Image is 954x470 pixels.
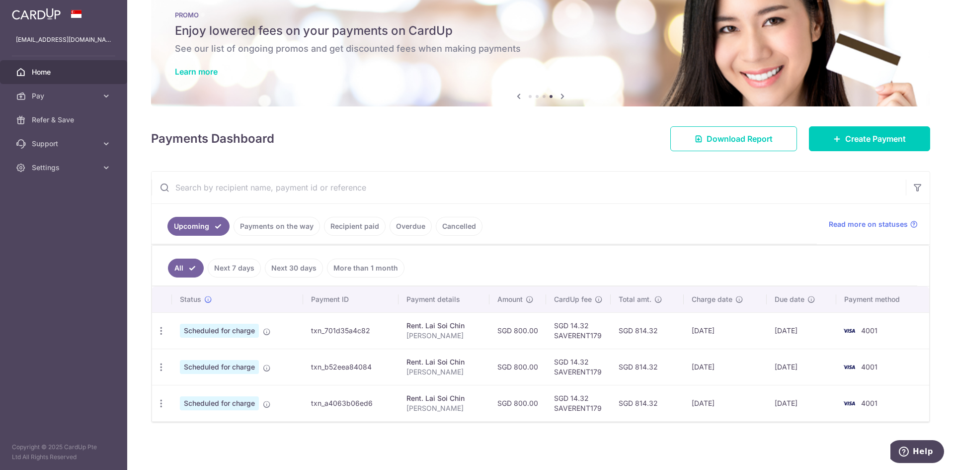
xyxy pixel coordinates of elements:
[32,67,97,77] span: Home
[670,126,797,151] a: Download Report
[208,259,261,278] a: Next 7 days
[611,312,684,349] td: SGD 814.32
[829,219,918,229] a: Read more on statuses
[16,35,111,45] p: [EMAIL_ADDRESS][DOMAIN_NAME]
[611,349,684,385] td: SGD 814.32
[180,360,259,374] span: Scheduled for charge
[324,217,386,236] a: Recipient paid
[619,294,651,304] span: Total amt.
[497,294,523,304] span: Amount
[180,324,259,338] span: Scheduled for charge
[546,312,611,349] td: SGD 14.32 SAVERENT179
[406,321,481,331] div: Rent. Lai Soi Chin
[12,8,61,20] img: CardUp
[303,349,398,385] td: txn_b52eea84084
[234,217,320,236] a: Payments on the way
[775,294,804,304] span: Due date
[839,325,859,337] img: Bank Card
[175,67,218,77] a: Learn more
[489,349,546,385] td: SGD 800.00
[406,367,481,377] p: [PERSON_NAME]
[684,349,767,385] td: [DATE]
[180,294,201,304] span: Status
[684,312,767,349] td: [DATE]
[861,363,877,371] span: 4001
[32,91,97,101] span: Pay
[546,385,611,421] td: SGD 14.32 SAVERENT179
[845,133,906,145] span: Create Payment
[406,393,481,403] div: Rent. Lai Soi Chin
[829,219,908,229] span: Read more on statuses
[836,286,929,312] th: Payment method
[546,349,611,385] td: SGD 14.32 SAVERENT179
[265,259,323,278] a: Next 30 days
[489,312,546,349] td: SGD 800.00
[684,385,767,421] td: [DATE]
[436,217,482,236] a: Cancelled
[32,139,97,149] span: Support
[152,172,906,203] input: Search by recipient name, payment id or reference
[839,397,859,409] img: Bank Card
[767,385,836,421] td: [DATE]
[32,163,97,173] span: Settings
[554,294,592,304] span: CardUp fee
[180,396,259,410] span: Scheduled for charge
[390,217,432,236] a: Overdue
[707,133,773,145] span: Download Report
[303,385,398,421] td: txn_a4063b06ed6
[303,286,398,312] th: Payment ID
[692,294,732,304] span: Charge date
[406,357,481,367] div: Rent. Lai Soi Chin
[32,115,97,125] span: Refer & Save
[398,286,489,312] th: Payment details
[406,403,481,413] p: [PERSON_NAME]
[168,259,204,278] a: All
[175,43,906,55] h6: See our list of ongoing promos and get discounted fees when making payments
[175,11,906,19] p: PROMO
[175,23,906,39] h5: Enjoy lowered fees on your payments on CardUp
[861,326,877,335] span: 4001
[327,259,404,278] a: More than 1 month
[611,385,684,421] td: SGD 814.32
[151,130,274,148] h4: Payments Dashboard
[809,126,930,151] a: Create Payment
[489,385,546,421] td: SGD 800.00
[839,361,859,373] img: Bank Card
[861,399,877,407] span: 4001
[406,331,481,341] p: [PERSON_NAME]
[767,312,836,349] td: [DATE]
[303,312,398,349] td: txn_701d35a4c82
[890,440,944,465] iframe: Opens a widget where you can find more information
[167,217,230,236] a: Upcoming
[767,349,836,385] td: [DATE]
